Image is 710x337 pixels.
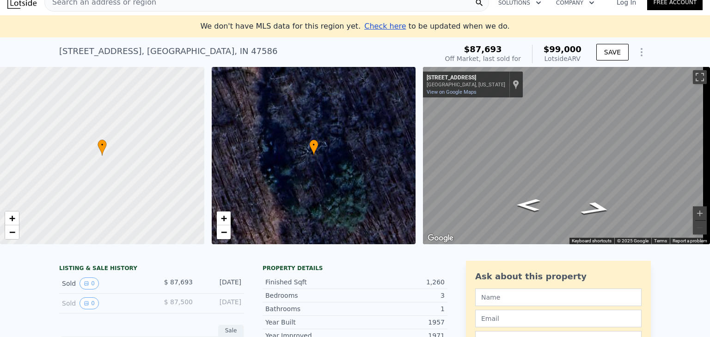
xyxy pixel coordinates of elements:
div: Sale [218,325,244,337]
path: Go Northeast, Locust Rd [507,196,550,214]
a: Report a problem [673,238,707,243]
div: [STREET_ADDRESS] [427,74,505,82]
div: 1,260 [355,277,445,287]
div: to be updated when we do. [364,21,509,32]
span: $87,693 [464,44,502,54]
div: Year Built [265,318,355,327]
span: $ 87,693 [164,278,193,286]
a: Zoom out [217,225,231,239]
button: SAVE [596,44,629,60]
div: 1957 [355,318,445,327]
div: Lotside ARV [544,54,581,63]
span: • [98,141,107,149]
button: View historical data [80,277,99,289]
button: Keyboard shortcuts [572,238,612,244]
input: Email [475,310,642,327]
div: Ask about this property [475,270,642,283]
button: View historical data [80,297,99,309]
div: Map [423,67,710,244]
div: Sold [62,297,144,309]
div: Bedrooms [265,291,355,300]
div: Property details [263,265,447,272]
a: Zoom in [5,211,19,225]
div: LISTING & SALE HISTORY [59,265,244,274]
div: [STREET_ADDRESS] , [GEOGRAPHIC_DATA] , IN 47586 [59,45,277,58]
div: Finished Sqft [265,277,355,287]
span: − [9,226,15,238]
a: Open this area in Google Maps (opens a new window) [425,232,456,244]
span: + [220,212,226,224]
path: Go West, Locust Rd [568,199,624,219]
div: • [309,139,318,156]
div: Street View [423,67,710,244]
div: [GEOGRAPHIC_DATA], [US_STATE] [427,82,505,88]
div: 3 [355,291,445,300]
div: Off Market, last sold for [445,54,521,63]
a: Show location on map [513,79,519,90]
div: Sold [62,277,144,289]
div: We don't have MLS data for this region yet. [200,21,509,32]
button: Zoom in [693,206,707,220]
span: © 2025 Google [617,238,649,243]
span: Check here [364,22,406,30]
button: Show Options [632,43,651,61]
button: Toggle fullscreen view [693,70,707,84]
div: 1 [355,304,445,313]
input: Name [475,289,642,306]
button: Zoom out [693,221,707,235]
a: Zoom out [5,225,19,239]
div: [DATE] [200,297,241,309]
span: + [9,212,15,224]
div: • [98,139,107,156]
div: Bathrooms [265,304,355,313]
span: $ 87,500 [164,298,193,306]
span: − [220,226,226,238]
img: Google [425,232,456,244]
a: View on Google Maps [427,89,477,95]
a: Zoom in [217,211,231,225]
div: [DATE] [200,277,241,289]
span: $99,000 [544,44,581,54]
span: • [309,141,318,149]
a: Terms [654,238,667,243]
